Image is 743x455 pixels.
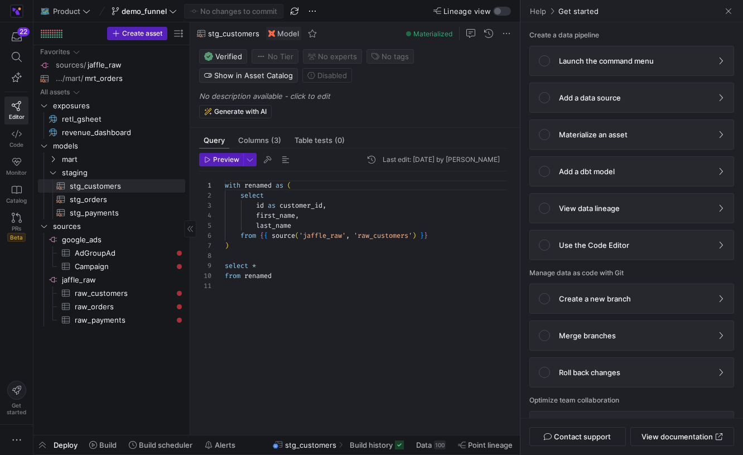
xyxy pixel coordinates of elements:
[529,230,734,260] button: Use the Code Editor
[38,219,185,233] div: Press SPACE to select this row.
[109,4,180,18] button: demo_funnel
[453,435,518,454] button: Point lineage
[529,320,734,351] button: Merge branches
[383,156,500,164] div: Last edit: [DATE] by [PERSON_NAME]
[208,29,259,38] span: stg_customers
[214,108,267,116] span: Generate with AI
[53,7,80,16] span: Product
[257,52,293,61] span: No Tier
[38,45,185,59] div: Press SPACE to select this row.
[4,180,28,208] a: Catalog
[199,221,211,231] div: 5
[559,130,628,139] p: Materialize an asset
[225,271,240,280] span: from
[199,200,211,210] div: 3
[303,49,362,64] button: No experts
[271,137,281,144] span: (3)
[529,31,734,39] p: Create a data pipeline
[276,181,283,190] span: as
[38,59,185,71] a: sources/jaffle_raw
[53,99,184,112] span: exposures
[529,284,734,314] button: Create a new branch
[264,231,268,240] span: {
[62,274,184,286] span: jaffle_raw​​​​​​​​
[468,440,513,449] span: Point lineage
[38,59,185,72] div: Press SPACE to select this row.
[295,231,299,240] span: (
[268,30,275,37] img: undefined
[559,56,654,65] p: Launch the command menu
[53,220,184,233] span: sources
[279,201,322,210] span: customer_id
[38,152,185,166] div: Press SPACE to select this row.
[38,300,185,313] div: Press SPACE to select this row.
[38,286,185,300] div: Press SPACE to select this row.
[214,71,293,80] span: Show in Asset Catalog
[641,432,713,441] span: View documentation
[268,201,276,210] span: as
[420,231,424,240] span: }
[199,68,298,83] button: Show in Asset Catalog
[322,201,326,210] span: ,
[240,191,264,200] span: select
[56,72,84,85] span: .../mart/
[38,126,185,139] div: Press SPACE to select this row.
[4,152,28,180] a: Monitor
[70,180,172,193] span: stg_customers​​​​​​​​​​
[75,247,172,260] span: AdGroupAd​​​​​​​​​
[529,411,734,441] button: Configure role-based access control
[38,166,185,179] div: Press SPACE to select this row.
[88,59,122,71] span: jaffle_raw
[199,49,247,64] button: VerifiedVerified
[285,440,336,449] span: stg_customers
[199,251,211,261] div: 8
[199,92,515,100] p: No description available - click to edit
[38,112,185,126] div: Press SPACE to select this row.
[559,93,621,102] p: Add a data source
[199,281,211,291] div: 11
[38,300,185,313] a: raw_orders​​​​​​​​​
[559,204,620,213] p: View data lineage
[630,427,734,446] a: View documentation
[70,193,172,206] span: stg_orders​​​​​​​​​​
[529,156,734,186] button: Add a dbt model
[122,7,167,16] span: demo_funnel
[38,72,185,85] div: Press SPACE to select this row.
[9,113,25,120] span: Editor
[382,52,409,61] span: No tags
[38,246,185,260] div: Press SPACE to select this row.
[529,396,734,404] p: Optimize team collaboration
[443,7,491,16] span: Lineage view
[529,427,626,446] button: Contact support
[62,166,184,179] span: staging
[6,169,27,176] span: Monitor
[4,27,28,47] button: 22
[4,2,28,21] a: https://storage.googleapis.com/y42-prod-data-exchange/images/wGRgYe1eIP2JIxZ3aMfdjHlCeekm0sHD6HRd...
[345,435,409,454] button: Build history
[99,440,117,449] span: Build
[38,193,185,206] a: stg_orders​​​​​​​​​​
[424,231,428,240] span: }
[277,29,299,38] span: Model
[38,206,185,219] a: stg_payments​​​​​​​​​​
[559,294,631,303] p: Create a new branch
[434,440,446,449] div: 100
[11,6,22,17] img: https://storage.googleapis.com/y42-prod-data-exchange/images/wGRgYe1eIP2JIxZ3aMfdjHlCeekm0sHD6HRd...
[299,231,346,240] span: 'jaffle_raw'
[38,313,185,327] a: raw_payments​​​​​​​​​
[529,46,734,76] button: Launch the command menu
[529,269,734,277] p: Manage data as code with Git
[240,231,256,240] span: from
[38,233,185,246] div: Press SPACE to select this row.
[244,271,272,280] span: renamed
[62,153,184,166] span: mart
[335,137,345,144] span: (0)
[38,139,185,152] div: Press SPACE to select this row.
[38,286,185,300] a: raw_customers​​​​​​​​​
[366,49,414,64] button: No tags
[225,181,240,190] span: with
[38,206,185,219] div: Press SPACE to select this row.
[529,83,734,113] button: Add a data source
[256,211,295,220] span: first_name
[139,440,192,449] span: Build scheduler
